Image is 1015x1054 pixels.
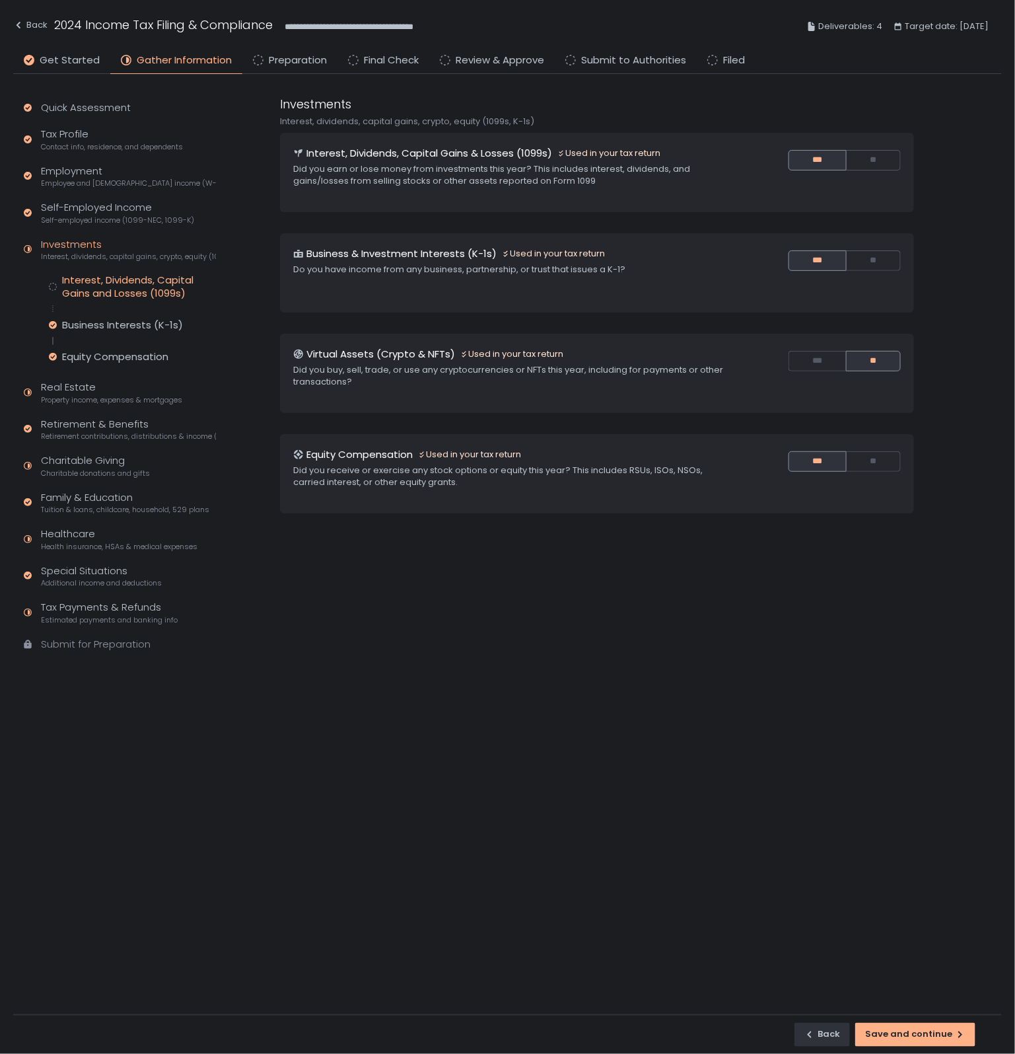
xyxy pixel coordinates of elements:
div: Back [13,17,48,33]
button: Save and continue [855,1023,975,1047]
span: Estimated payments and banking info [41,615,178,625]
div: Quick Assessment [41,100,131,116]
div: Interest, Dividends, Capital Gains and Losses (1099s) [62,274,216,300]
button: Back [794,1023,850,1047]
span: Gather Information [137,53,232,68]
div: Investments [41,237,216,262]
div: Did you receive or exercise any stock options or equity this year? This includes RSUs, ISOs, NSOs... [293,465,736,488]
div: Did you earn or lose money from investments this year? This includes interest, dividends, and gai... [293,163,736,187]
h1: Investments [280,95,351,113]
div: Do you have income from any business, partnership, or trust that issues a K-1? [293,264,736,276]
span: Review & Approve [456,53,544,68]
span: Target date: [DATE] [905,19,989,34]
div: Healthcare [41,527,197,552]
h1: Business & Investment Interests (K-1s) [306,246,497,262]
h1: 2024 Income Tax Filing & Compliance [54,16,273,34]
h1: Virtual Assets (Crypto & NFTs) [306,347,455,362]
span: Get Started [40,53,100,68]
span: Tuition & loans, childcare, household, 529 plans [41,505,209,515]
div: Employment [41,164,216,189]
h1: Interest, Dividends, Capital Gains & Losses (1099s) [306,146,552,161]
h1: Equity Compensation [306,447,413,463]
span: Charitable donations and gifts [41,469,150,478]
span: Preparation [269,53,327,68]
div: Back [804,1029,840,1041]
div: Interest, dividends, capital gains, crypto, equity (1099s, K-1s) [280,116,914,128]
div: Tax Profile [41,127,183,152]
div: Save and continue [865,1029,965,1041]
div: Retirement & Benefits [41,417,216,442]
span: Submit to Authorities [581,53,686,68]
div: Did you buy, sell, trade, or use any cryptocurrencies or NFTs this year, including for payments o... [293,364,736,388]
div: Used in your tax return [418,449,521,461]
div: Business Interests (K-1s) [62,319,183,332]
button: Back [13,16,48,38]
span: Retirement contributions, distributions & income (1099-R, 5498) [41,432,216,441]
div: Equity Compensation [62,350,168,363]
span: Health insurance, HSAs & medical expenses [41,542,197,552]
span: Property income, expenses & mortgages [41,395,182,405]
div: Used in your tax return [502,248,605,260]
span: Final Check [364,53,419,68]
span: Filed [723,53,745,68]
div: Submit for Preparation [41,637,151,652]
div: Used in your tax return [460,348,563,360]
div: Special Situations [41,564,162,589]
div: Tax Payments & Refunds [41,600,178,625]
span: Employee and [DEMOGRAPHIC_DATA] income (W-2s) [41,178,216,188]
span: Contact info, residence, and dependents [41,142,183,152]
span: Interest, dividends, capital gains, crypto, equity (1099s, K-1s) [41,252,216,262]
div: Used in your tax return [557,147,660,159]
div: Family & Education [41,490,209,515]
span: Deliverables: 4 [818,19,882,34]
span: Additional income and deductions [41,578,162,588]
div: Charitable Giving [41,453,150,478]
div: Self-Employed Income [41,200,194,225]
span: Self-employed income (1099-NEC, 1099-K) [41,215,194,225]
div: Real Estate [41,380,182,405]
